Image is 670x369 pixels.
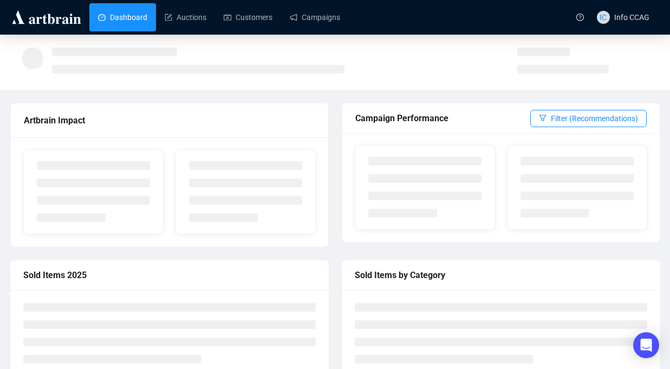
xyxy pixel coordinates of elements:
[290,3,340,31] a: Campaigns
[551,113,638,124] span: Filter (Recommendations)
[224,3,272,31] a: Customers
[355,268,647,282] div: Sold Items by Category
[98,3,147,31] a: Dashboard
[355,111,530,125] div: Campaign Performance
[165,3,206,31] a: Auctions
[23,268,316,282] div: Sold Items 2025
[530,110,647,127] button: Filter (Recommendations)
[10,9,83,26] img: logo
[576,14,584,21] span: question-circle
[539,114,547,122] span: filter
[600,11,607,23] span: IC
[614,13,649,22] span: Info CCAG
[24,114,315,127] div: Artbrain Impact
[633,332,659,358] div: Open Intercom Messenger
